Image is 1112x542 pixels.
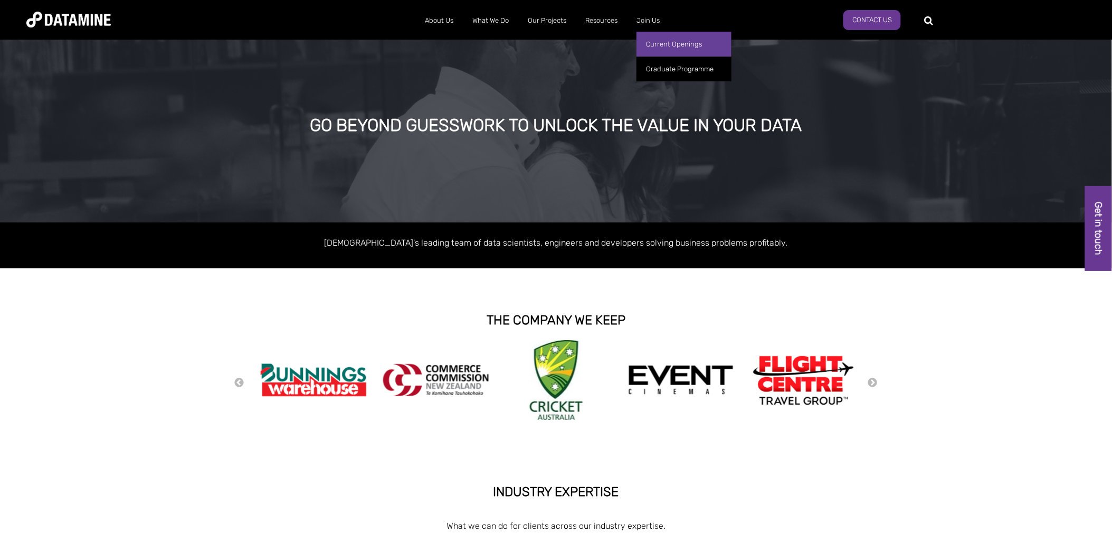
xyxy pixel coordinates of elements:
span: What we can do for clients across our industry expertise. [446,521,666,531]
img: Flight Centre [750,353,856,407]
a: Get in touch [1085,186,1112,271]
img: event cinemas [628,365,734,396]
strong: THE COMPANY WE KEEP [487,313,625,328]
button: Next [868,377,878,389]
img: commercecommission [383,364,489,396]
a: Join Us [627,7,669,34]
button: Previous [234,377,245,389]
img: Datamine [26,12,111,27]
img: Cricket Australia [530,340,583,420]
img: Bunnings Warehouse [261,360,366,400]
a: Graduate Programme [636,57,731,81]
a: Resources [576,7,627,34]
a: Current Openings [636,32,731,57]
a: What We Do [463,7,518,34]
a: About Us [415,7,463,34]
a: Our Projects [518,7,576,34]
a: Contact Us [843,10,901,30]
p: [DEMOGRAPHIC_DATA]'s leading team of data scientists, engineers and developers solving business p... [255,236,857,250]
strong: INDUSTRY EXPERTISE [493,484,619,499]
div: GO BEYOND GUESSWORK TO UNLOCK THE VALUE IN YOUR DATA [125,116,987,135]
